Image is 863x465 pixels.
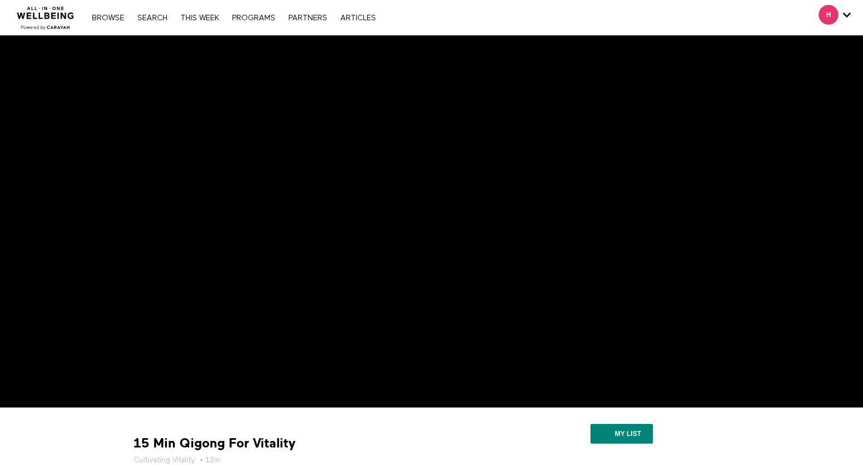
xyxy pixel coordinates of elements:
button: My list [590,424,652,444]
strong: 15 Min Qigong For Vitality [134,435,296,452]
a: Browse [86,14,130,22]
a: PARTNERS [283,14,333,22]
a: PROGRAMS [227,14,281,22]
a: ARTICLES [335,14,381,22]
a: THIS WEEK [175,14,224,22]
a: Search [132,14,173,22]
nav: Primary [86,12,381,23]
